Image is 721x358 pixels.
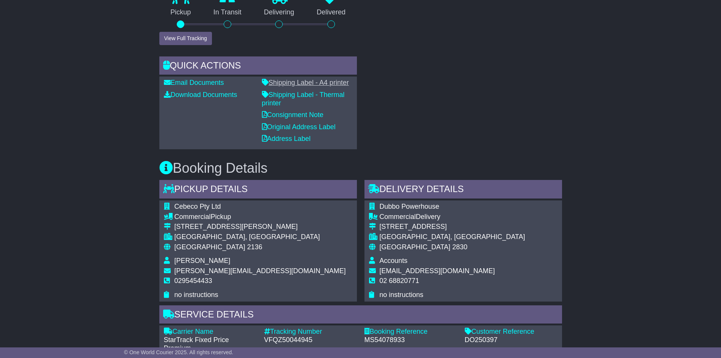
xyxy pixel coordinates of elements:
[174,203,221,210] span: Cebeco Pty Ltd
[174,291,218,299] span: no instructions
[159,8,202,17] p: Pickup
[262,111,324,119] a: Consignment Note
[262,91,345,107] a: Shipping Label - Thermal printer
[262,79,349,86] a: Shipping Label - A4 printer
[380,213,416,220] span: Commercial
[253,8,306,17] p: Delivering
[174,213,346,221] div: Pickup
[380,267,495,275] span: [EMAIL_ADDRESS][DOMAIN_NAME]
[364,328,457,336] div: Booking Reference
[264,328,357,336] div: Tracking Number
[247,243,262,251] span: 2136
[380,277,419,285] span: 02 68820771
[465,336,557,344] div: DO250397
[159,56,357,77] div: Quick Actions
[262,135,311,142] a: Address Label
[380,291,424,299] span: no instructions
[380,257,408,264] span: Accounts
[124,349,234,355] span: © One World Courier 2025. All rights reserved.
[159,180,357,200] div: Pickup Details
[452,243,467,251] span: 2830
[202,8,253,17] p: In Transit
[164,79,224,86] a: Email Documents
[364,336,457,344] div: MS54078933
[174,257,230,264] span: [PERSON_NAME]
[380,233,525,241] div: [GEOGRAPHIC_DATA], [GEOGRAPHIC_DATA]
[164,91,237,98] a: Download Documents
[174,267,346,275] span: [PERSON_NAME][EMAIL_ADDRESS][DOMAIN_NAME]
[465,328,557,336] div: Customer Reference
[380,203,439,210] span: Dubbo Powerhouse
[159,161,562,176] h3: Booking Details
[380,243,450,251] span: [GEOGRAPHIC_DATA]
[264,336,357,344] div: VFQZ50044945
[164,328,257,336] div: Carrier Name
[380,213,525,221] div: Delivery
[164,336,257,352] div: StarTrack Fixed Price Premium
[380,223,525,231] div: [STREET_ADDRESS]
[262,123,336,131] a: Original Address Label
[174,233,346,241] div: [GEOGRAPHIC_DATA], [GEOGRAPHIC_DATA]
[174,223,346,231] div: [STREET_ADDRESS][PERSON_NAME]
[305,8,357,17] p: Delivered
[174,277,212,285] span: 0295454433
[174,213,211,220] span: Commercial
[159,305,562,326] div: Service Details
[364,180,562,200] div: Delivery Details
[174,243,245,251] span: [GEOGRAPHIC_DATA]
[159,32,212,45] button: View Full Tracking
